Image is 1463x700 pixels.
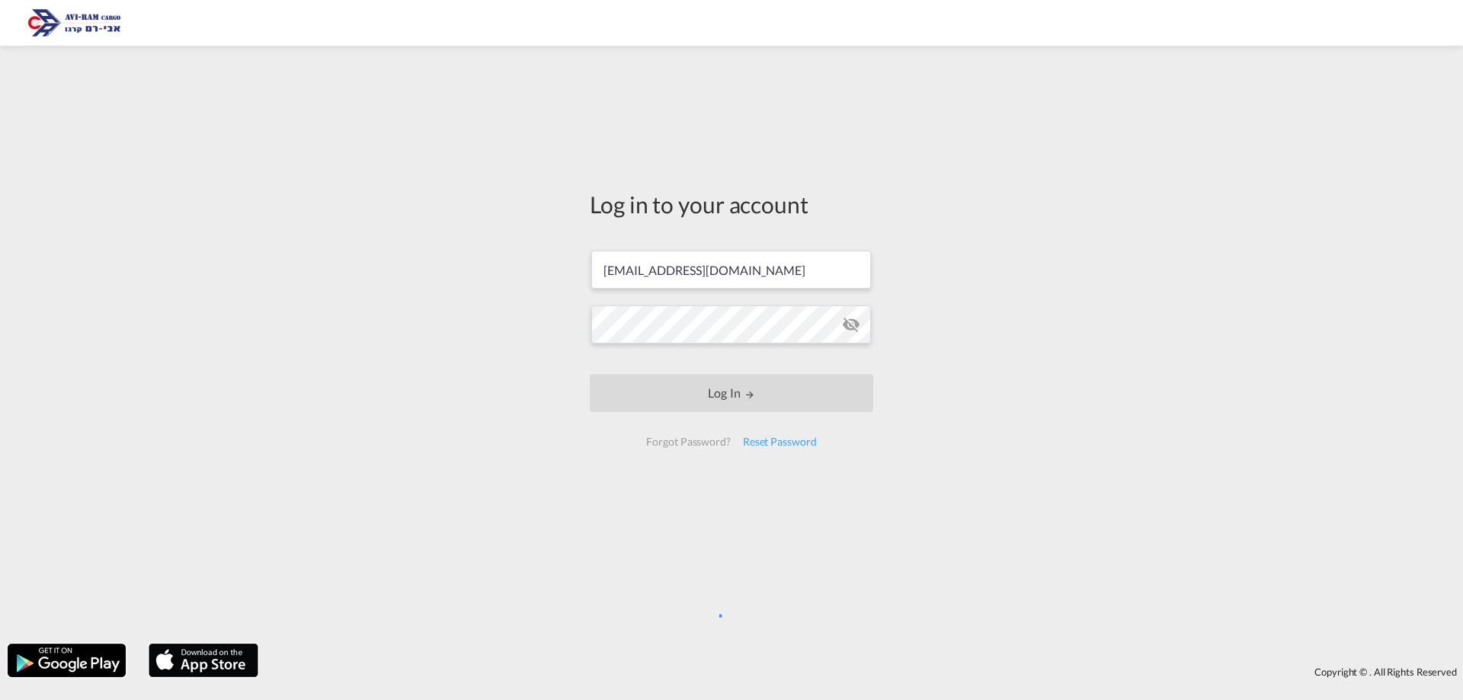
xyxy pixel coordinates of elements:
div: Forgot Password? [640,428,736,455]
div: Reset Password [737,428,823,455]
img: google.png [6,642,127,679]
img: 166978e0a5f911edb4280f3c7a976193.png [23,6,126,40]
div: Log in to your account [590,188,873,220]
md-icon: icon-eye-off [842,315,860,334]
button: LOGIN [590,374,873,412]
img: apple.png [147,642,260,679]
div: Copyright © . All Rights Reserved [266,659,1463,685]
input: Enter email/phone number [591,251,871,289]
